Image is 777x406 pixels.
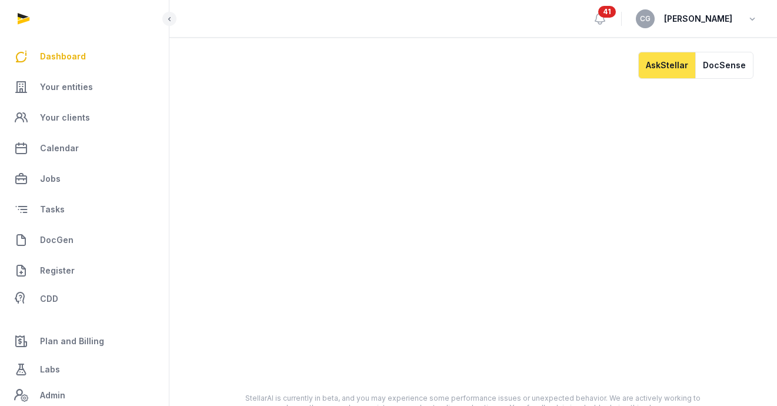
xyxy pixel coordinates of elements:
[40,172,61,186] span: Jobs
[9,134,159,162] a: Calendar
[40,111,90,125] span: Your clients
[9,104,159,132] a: Your clients
[9,287,159,311] a: CDD
[664,12,732,26] span: [PERSON_NAME]
[636,9,655,28] button: CG
[40,233,74,247] span: DocGen
[638,52,695,79] button: AskStellar
[40,334,104,348] span: Plan and Billing
[695,52,753,79] button: DocSense
[9,73,159,101] a: Your entities
[9,165,159,193] a: Jobs
[40,388,65,402] span: Admin
[40,80,93,94] span: Your entities
[598,6,616,18] span: 41
[9,327,159,355] a: Plan and Billing
[40,49,86,64] span: Dashboard
[9,257,159,285] a: Register
[9,42,159,71] a: Dashboard
[9,355,159,384] a: Labs
[40,292,58,306] span: CDD
[40,141,79,155] span: Calendar
[40,362,60,377] span: Labs
[9,226,159,254] a: DocGen
[40,202,65,217] span: Tasks
[640,15,651,22] span: CG
[40,264,75,278] span: Register
[9,195,159,224] a: Tasks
